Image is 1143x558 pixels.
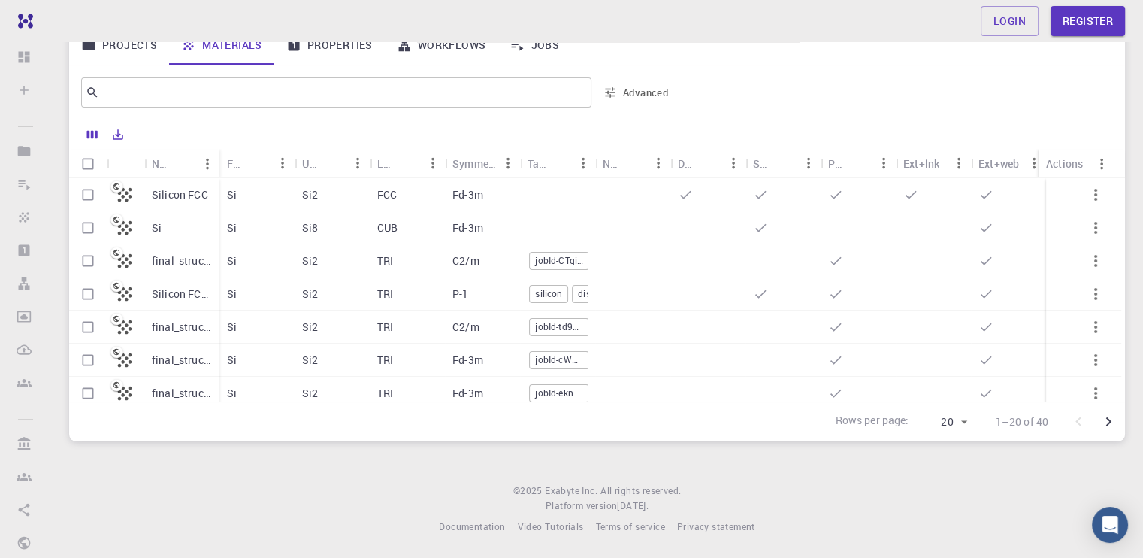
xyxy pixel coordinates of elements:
[545,484,597,499] a: Exabyte Inc.
[1092,507,1128,543] div: Open Intercom Messenger
[513,484,545,499] span: © 2025
[530,353,588,366] span: jobId-cWWSqH6FkbwEdQods
[80,123,105,147] button: Columns
[370,149,445,178] div: Lattice
[385,26,498,65] a: Workflows
[195,152,219,176] button: Menu
[152,220,162,235] p: Si
[670,149,745,178] div: Default
[797,151,821,175] button: Menu
[595,520,664,532] span: Terms of service
[227,220,237,235] p: Si
[171,152,195,176] button: Sort
[571,151,595,175] button: Menu
[12,14,33,29] img: logo
[302,149,322,178] div: Unit Cell Formula
[1093,407,1123,437] button: Go to next page
[227,253,237,268] p: Si
[828,149,848,178] div: Public
[617,499,649,514] a: [DATE].
[603,149,622,178] div: Non-periodic
[144,149,219,178] div: Name
[302,353,318,368] p: Si2
[377,353,393,368] p: TRI
[452,187,483,202] p: Fd-3m
[452,353,483,368] p: Fd-3m
[452,386,483,401] p: Fd-3m
[835,413,909,430] p: Rows per page:
[302,287,318,302] p: Si2
[981,6,1039,36] a: Login
[547,151,571,175] button: Sort
[452,253,479,268] p: C2/m
[622,151,646,175] button: Sort
[227,149,246,178] div: Formula
[872,151,896,175] button: Menu
[677,520,755,532] span: Privacy statement
[152,253,212,268] p: final_structure
[677,520,755,535] a: Privacy statement
[105,123,131,147] button: Export
[1046,149,1083,178] div: Actions
[152,287,212,302] p: Silicon FCC (distorted lattice)
[597,80,676,105] button: Advanced
[169,26,274,65] a: Materials
[302,320,318,335] p: Si2
[617,499,649,511] span: [DATE] .
[496,151,520,175] button: Menu
[227,320,237,335] p: Si
[227,353,237,368] p: Si
[271,151,295,175] button: Menu
[915,411,972,433] div: 20
[227,187,237,202] p: Si
[445,149,520,178] div: Symmetry
[971,149,1046,178] div: Ext+web
[439,520,505,532] span: Documentation
[152,149,171,178] div: Name
[227,287,237,302] p: Si
[452,149,496,178] div: Symmetry
[152,320,212,335] p: final_structure
[573,287,620,300] span: distorted
[322,151,346,175] button: Sort
[1022,151,1046,175] button: Menu
[1051,6,1125,36] a: Register
[530,287,567,300] span: silicon
[302,220,318,235] p: Si8
[246,151,271,175] button: Sort
[546,499,617,514] span: Platform version
[1090,152,1114,176] button: Menu
[452,320,479,335] p: C2/m
[996,414,1049,429] p: 1–20 of 40
[821,149,896,178] div: Public
[903,149,939,178] div: Ext+lnk
[721,151,745,175] button: Menu
[978,149,1019,178] div: Ext+web
[896,149,971,178] div: Ext+lnk
[377,320,393,335] p: TRI
[346,151,370,175] button: Menu
[528,149,547,178] div: Tags
[753,149,773,178] div: Shared
[517,520,583,535] a: Video Tutorials
[545,484,597,496] span: Exabyte Inc.
[377,287,393,302] p: TRI
[377,220,398,235] p: CUB
[69,26,169,65] a: Projects
[152,187,208,202] p: Silicon FCC
[452,220,483,235] p: Fd-3m
[377,253,393,268] p: TRI
[530,387,588,399] span: jobId-ekngai43tH6uYisTj
[848,151,872,175] button: Sort
[520,149,595,178] div: Tags
[302,386,318,401] p: Si2
[595,520,664,535] a: Terms of service
[947,151,971,175] button: Menu
[302,187,318,202] p: Si2
[421,151,445,175] button: Menu
[152,386,212,401] p: final_structure
[377,187,397,202] p: FCC
[497,26,571,65] a: Jobs
[1039,149,1114,178] div: Actions
[152,353,212,368] p: final_structure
